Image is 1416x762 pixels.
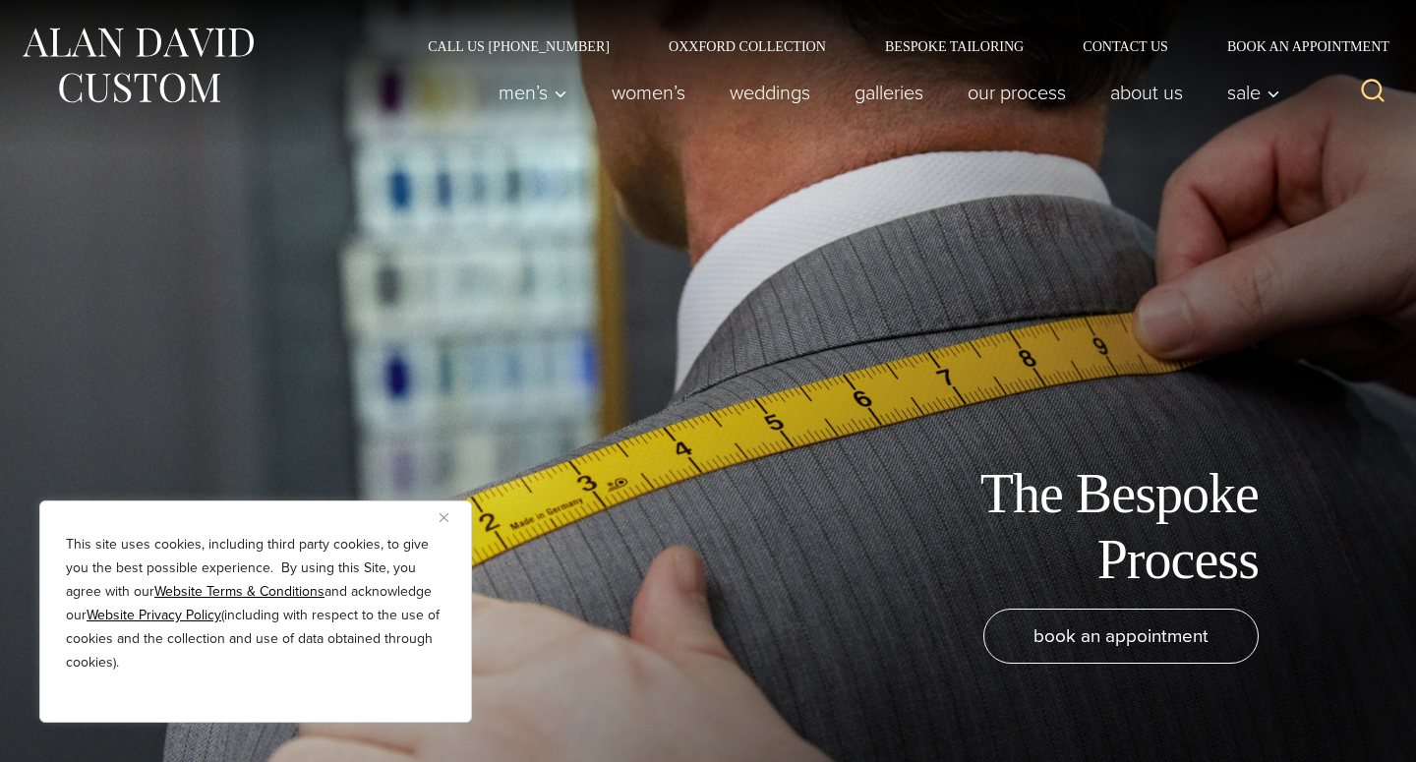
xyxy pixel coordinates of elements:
[477,73,1291,112] nav: Primary Navigation
[1198,39,1396,53] a: Book an Appointment
[440,505,463,529] button: Close
[440,513,448,522] img: Close
[1089,73,1206,112] a: About Us
[20,22,256,109] img: Alan David Custom
[398,39,639,53] a: Call Us [PHONE_NUMBER]
[816,461,1259,593] h1: The Bespoke Process
[855,39,1053,53] a: Bespoke Tailoring
[398,39,1396,53] nav: Secondary Navigation
[708,73,833,112] a: weddings
[590,73,708,112] a: Women’s
[499,83,567,102] span: Men’s
[1053,39,1198,53] a: Contact Us
[833,73,946,112] a: Galleries
[87,605,221,625] a: Website Privacy Policy
[1033,621,1209,650] span: book an appointment
[983,609,1259,664] a: book an appointment
[1349,69,1396,116] button: View Search Form
[639,39,855,53] a: Oxxford Collection
[1227,83,1280,102] span: Sale
[66,533,445,674] p: This site uses cookies, including third party cookies, to give you the best possible experience. ...
[946,73,1089,112] a: Our Process
[154,581,324,602] a: Website Terms & Conditions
